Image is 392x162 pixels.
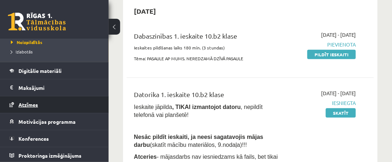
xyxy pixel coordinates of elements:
span: [DATE] - [DATE] [321,89,356,97]
h2: [DATE] [127,3,163,19]
span: Motivācijas programma [18,118,76,125]
span: Digitālie materiāli [18,67,62,74]
a: Rīgas 1. Tālmācības vidusskola [8,13,66,31]
span: Pievienota [289,41,356,48]
span: Izlabotās [11,49,33,54]
span: Konferences [18,135,49,142]
a: Digitālie materiāli [9,62,100,79]
span: [DATE] - [DATE] [321,31,356,39]
b: , TIKAI izmantojot datoru [172,104,241,110]
p: Tēma: PASAULE AP MUMS. NEREDZAMĀ DZĪVĀ PASAULE [134,55,278,62]
a: Pildīt ieskaiti [307,50,356,59]
span: Ieskaite jāpilda , nepildīt telefonā vai planšetē! [134,104,263,118]
p: Ieskaites pildīšanas laiks 180 min. (3 stundas) [134,44,278,51]
span: Atzīmes [18,101,38,108]
span: Iesniegta [289,99,356,107]
a: Skatīt [326,108,356,118]
div: Datorika 1. ieskaite 10.b2 klase [134,89,278,103]
span: Nesāc pildīt ieskaiti, ja neesi sagatavojis mājas darbu [134,134,264,148]
a: Izlabotās [11,48,101,55]
span: Neizpildītās [11,39,42,45]
b: Atceries [134,154,157,160]
a: Maksājumi [9,79,100,96]
div: Dabaszinības 1. ieskaite 10.b2 klase [134,31,278,44]
span: (skatīt mācību materiālos, 9.nodaļa)!!! [150,142,247,148]
a: Konferences [9,130,100,147]
a: Neizpildītās [11,39,101,45]
a: Atzīmes [9,96,100,113]
legend: Maksājumi [18,79,100,96]
a: Motivācijas programma [9,113,100,130]
span: Proktoringa izmēģinājums [18,152,81,159]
